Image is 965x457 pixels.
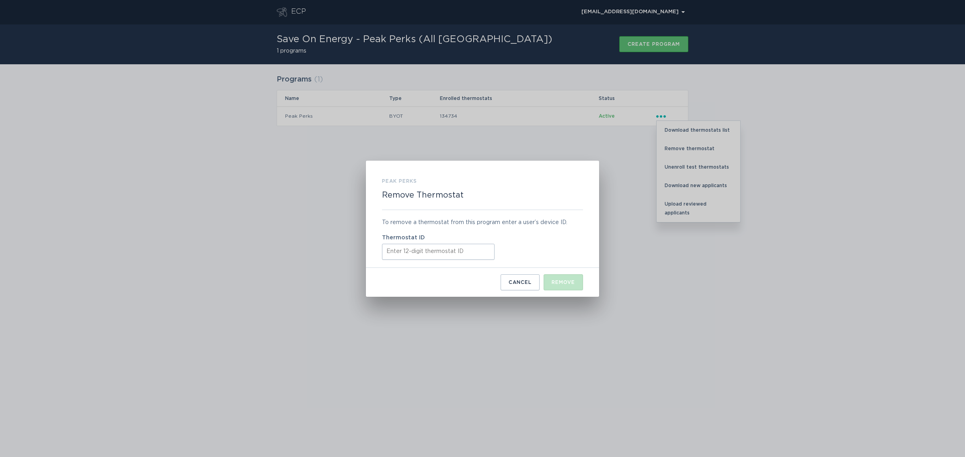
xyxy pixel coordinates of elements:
button: Remove [544,274,583,290]
h2: Remove Thermostat [382,190,464,200]
div: Cancel [509,280,532,285]
div: Remove [552,280,575,285]
label: Thermostat ID [382,235,583,241]
button: Cancel [501,274,540,290]
input: Thermostat ID [382,244,495,260]
h3: Peak Perks [382,177,417,186]
div: Remove Thermostat [366,161,599,297]
div: To remove a thermostat from this program enter a user’s device ID. [382,218,583,227]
